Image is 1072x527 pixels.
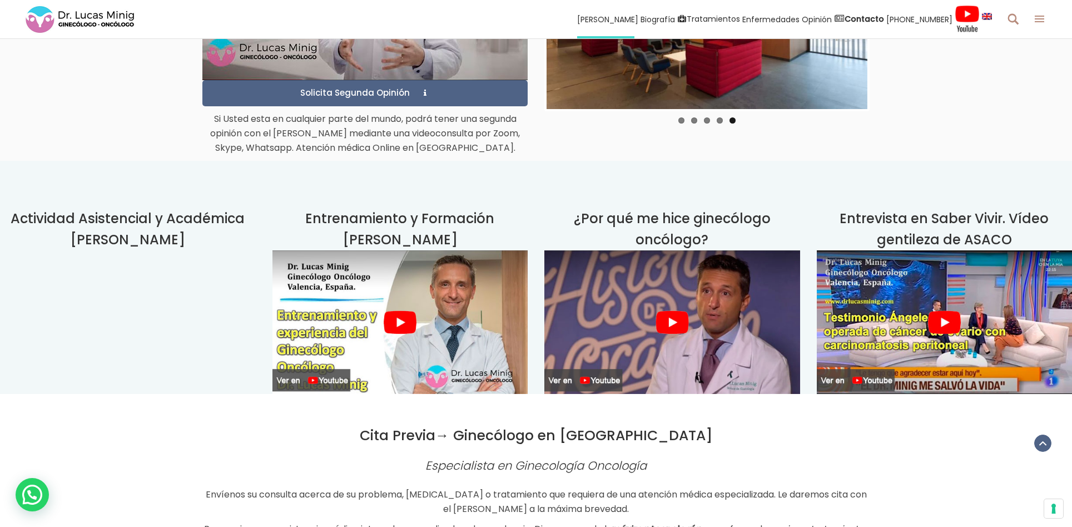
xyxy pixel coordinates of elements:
span: Biografía [641,13,675,26]
a: 1 [678,117,684,124]
em: Especialista en Ginecología Oncología [425,457,647,474]
img: Por qué me hice ginecólogo oncólogo [544,250,800,394]
div: WhatsApp contact [16,478,49,511]
a: 5 [729,117,736,124]
img: Entrenamiento y Formación Dr. Lucas Minig [272,250,528,394]
strong: Contacto [845,13,884,24]
a: 2 [691,117,697,124]
a: 4 [717,117,723,124]
span: Solicita Segunda Opinión [295,88,412,97]
p: Si Usted esta en cualquier parte del mundo, podrá tener una segunda opinión con el [PERSON_NAME] ... [202,112,528,155]
span: Enfermedades [742,13,800,26]
a: Cita Previa [360,426,435,445]
a: Solicita Segunda Opinión [202,80,528,106]
span: [PHONE_NUMBER] [886,13,952,26]
span: [PERSON_NAME] [577,13,638,26]
span: Opinión [802,13,832,26]
h3: Entrenamiento y Formación [PERSON_NAME] [272,208,528,250]
span: Tratamientos [687,13,740,26]
img: Videos Youtube Ginecología [955,5,980,33]
a: 3 [704,117,710,124]
p: Envíenos su consulta acerca de su problema, [MEDICAL_DATA] o tratamiento que requiera de una aten... [202,487,870,516]
img: language english [982,13,992,19]
h3: ¿Por qué me hice ginecólogo oncólogo? [544,208,800,250]
button: Sus preferencias de consentimiento para tecnologías de seguimiento [1044,499,1063,518]
h2: → Ginecólogo en [GEOGRAPHIC_DATA] [202,427,870,444]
